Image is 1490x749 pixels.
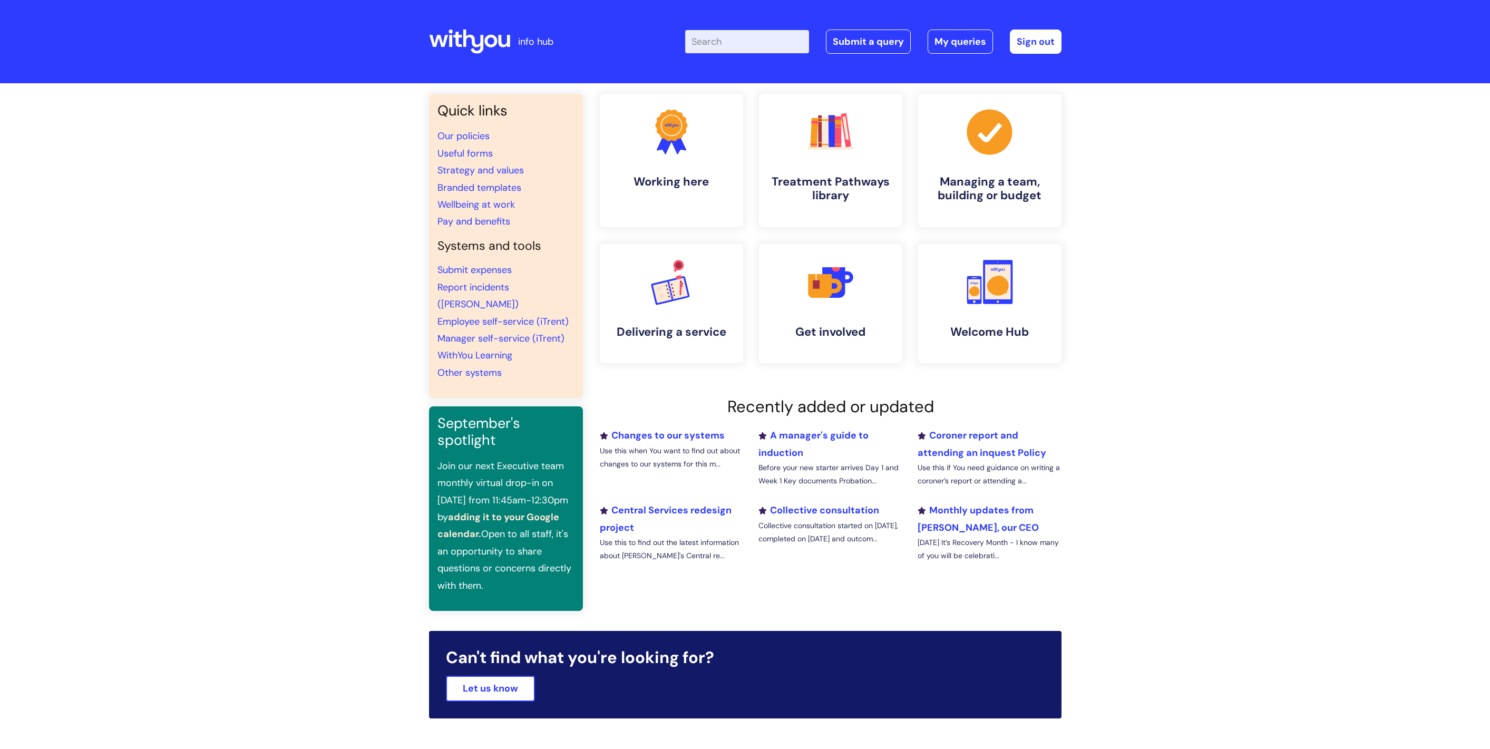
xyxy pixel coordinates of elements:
a: Strategy and values [437,164,524,177]
a: Submit a query [826,30,911,54]
a: Central Services redesign project [600,504,732,533]
p: Use this when You want to find out about changes to our systems for this m... [600,444,743,471]
a: Other systems [437,366,502,379]
a: Employee self-service (iTrent) [437,315,569,328]
a: Wellbeing at work [437,198,515,211]
h4: Managing a team, building or budget [927,175,1053,203]
h2: Recently added or updated [600,397,1061,416]
h3: Quick links [437,102,574,119]
a: adding it to your Google calendar. [437,511,559,540]
h4: Delivering a service [608,325,735,339]
a: Let us know [446,676,535,701]
h4: Systems and tools [437,239,574,254]
p: [DATE] It’s Recovery Month - I know many of you will be celebrati... [918,536,1061,562]
h4: Get involved [767,325,894,339]
a: Collective consultation [758,504,879,517]
h4: Working here [608,175,735,189]
a: Welcome Hub [918,244,1061,363]
a: Pay and benefits [437,215,510,228]
a: Get involved [759,244,902,363]
a: Report incidents ([PERSON_NAME]) [437,281,519,310]
a: Changes to our systems [600,429,725,442]
a: Treatment Pathways library [759,94,902,227]
div: | - [685,30,1061,54]
a: Sign out [1010,30,1061,54]
a: My queries [928,30,993,54]
p: Before your new starter arrives Day 1 and Week 1 Key documents Probation... [758,461,902,488]
a: A manager's guide to induction [758,429,869,459]
p: Use this if You need guidance on writing a coroner’s report or attending a... [918,461,1061,488]
p: Use this to find out the latest information about [PERSON_NAME]'s Central re... [600,536,743,562]
a: Submit expenses [437,264,512,276]
p: info hub [518,33,553,50]
a: Useful forms [437,147,493,160]
a: Our policies [437,130,490,142]
h4: Welcome Hub [927,325,1053,339]
a: Working here [600,94,743,227]
input: Search [685,30,809,53]
p: Join our next Executive team monthly virtual drop-in on [DATE] from 11:45am-12:30pm by Open to al... [437,458,574,594]
p: Collective consultation started on [DATE], completed on [DATE] and outcom... [758,519,902,546]
a: Manager self-service (iTrent) [437,332,564,345]
h2: Can't find what you're looking for? [446,648,1045,667]
a: Managing a team, building or budget [918,94,1061,227]
a: WithYou Learning [437,349,512,362]
h4: Treatment Pathways library [767,175,894,203]
a: Coroner report and attending an inquest Policy [918,429,1046,459]
a: Delivering a service [600,244,743,363]
a: Branded templates [437,181,521,194]
h3: September's spotlight [437,415,574,449]
a: Monthly updates from [PERSON_NAME], our CEO [918,504,1039,533]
